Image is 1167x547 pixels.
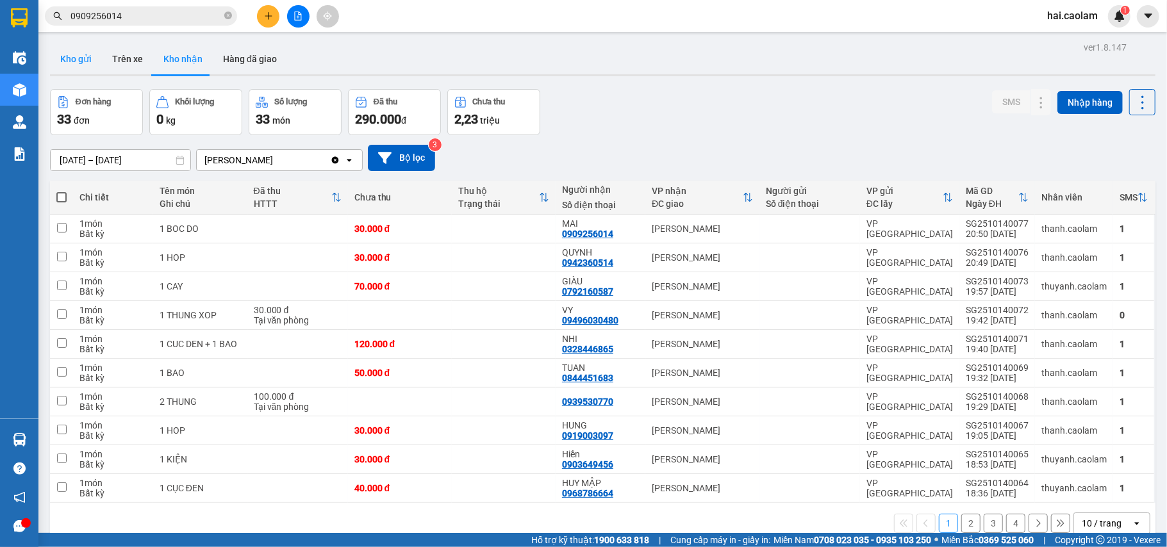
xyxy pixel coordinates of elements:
strong: 0708 023 035 - 0935 103 250 [814,535,931,545]
div: thanh.caolam [1041,368,1107,378]
div: 1 [1120,454,1148,464]
div: HUY MẬP [562,478,639,488]
div: 30.000 đ [254,305,342,315]
div: Thu hộ [458,186,539,196]
div: [PERSON_NAME] [652,454,753,464]
div: Bất kỳ [79,488,147,498]
th: Toggle SortBy [959,181,1035,215]
div: 1 món [79,276,147,286]
div: Bất kỳ [79,315,147,325]
div: SG2510140069 [966,363,1029,373]
div: thuyanh.caolam [1041,483,1107,493]
div: Chưa thu [473,97,506,106]
strong: 1900 633 818 [594,535,649,545]
div: Tên món [160,186,241,196]
div: thanh.caolam [1041,339,1107,349]
div: 100.000 đ [254,391,342,402]
div: Bất kỳ [79,257,147,268]
span: message [13,520,26,532]
div: 20:49 [DATE] [966,257,1029,268]
img: solution-icon [13,147,26,161]
span: close-circle [224,10,232,22]
div: 19:29 [DATE] [966,402,1029,412]
span: aim [323,12,332,20]
span: copyright [1096,535,1105,544]
div: 120.000 đ [354,339,445,349]
span: 33 [256,111,270,127]
div: Tại văn phòng [254,315,342,325]
div: [PERSON_NAME] [652,281,753,291]
div: 0942360514 [562,257,613,268]
div: Bất kỳ [79,373,147,383]
span: đơn [74,115,90,126]
div: 1 món [79,478,147,488]
div: 1 KIỆN [160,454,241,464]
span: kg [166,115,176,126]
button: 1 [939,514,958,533]
div: thuyanh.caolam [1041,454,1107,464]
span: question-circle [13,462,26,475]
div: Bất kỳ [79,286,147,297]
div: ĐC lấy [866,199,943,209]
div: 18:36 [DATE] [966,488,1029,498]
div: VP [GEOGRAPHIC_DATA] [866,276,953,297]
div: Chưa thu [354,192,445,202]
div: 10 / trang [1082,517,1121,530]
div: [PERSON_NAME] [652,224,753,234]
span: Miền Nam [774,533,931,547]
div: VP nhận [652,186,743,196]
button: file-add [287,5,310,28]
div: NHI [562,334,639,344]
button: 2 [961,514,981,533]
button: caret-down [1137,5,1159,28]
span: close-circle [224,12,232,19]
div: 1 [1120,368,1148,378]
th: Toggle SortBy [452,181,556,215]
div: Đã thu [254,186,331,196]
img: warehouse-icon [13,115,26,129]
div: [PERSON_NAME] [652,252,753,263]
span: 1 [1123,6,1127,15]
div: 40.000 đ [354,483,445,493]
div: [PERSON_NAME] [652,339,753,349]
div: 70.000 đ [354,281,445,291]
div: 1 [1120,425,1148,436]
div: 1 CAY [160,281,241,291]
input: Selected VP Phan Thiết. [274,154,276,167]
div: Số điện thoại [766,199,854,209]
div: 0 [1120,310,1148,320]
span: Miền Bắc [941,533,1034,547]
div: SMS [1120,192,1138,202]
div: Mã GD [966,186,1018,196]
div: 1 [1120,396,1148,407]
img: logo-vxr [11,8,28,28]
div: VP [GEOGRAPHIC_DATA] [866,478,953,498]
div: Số điện thoại [562,200,639,210]
div: MAI [562,218,639,229]
div: thanh.caolam [1041,224,1107,234]
div: QUYNH [562,247,639,257]
div: Đơn hàng [76,97,111,106]
div: Trạng thái [458,199,539,209]
span: Hỗ trợ kỹ thuật: [531,533,649,547]
div: HUNG [562,420,639,430]
svg: Clear value [330,155,340,165]
input: Select a date range. [51,150,190,170]
span: caret-down [1143,10,1154,22]
div: SG2510140072 [966,305,1029,315]
th: Toggle SortBy [247,181,348,215]
div: [PERSON_NAME] [204,154,273,167]
div: 0968786664 [562,488,613,498]
div: 1 BAO [160,368,241,378]
div: Khối lượng [175,97,214,106]
div: [PERSON_NAME] [652,483,753,493]
div: VP [GEOGRAPHIC_DATA] [866,449,953,469]
div: Hiền [562,449,639,459]
div: VP [GEOGRAPHIC_DATA] [866,334,953,354]
div: Người gửi [766,186,854,196]
button: plus [257,5,279,28]
img: icon-new-feature [1114,10,1125,22]
svg: open [344,155,354,165]
span: plus [264,12,273,20]
div: 19:32 [DATE] [966,373,1029,383]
